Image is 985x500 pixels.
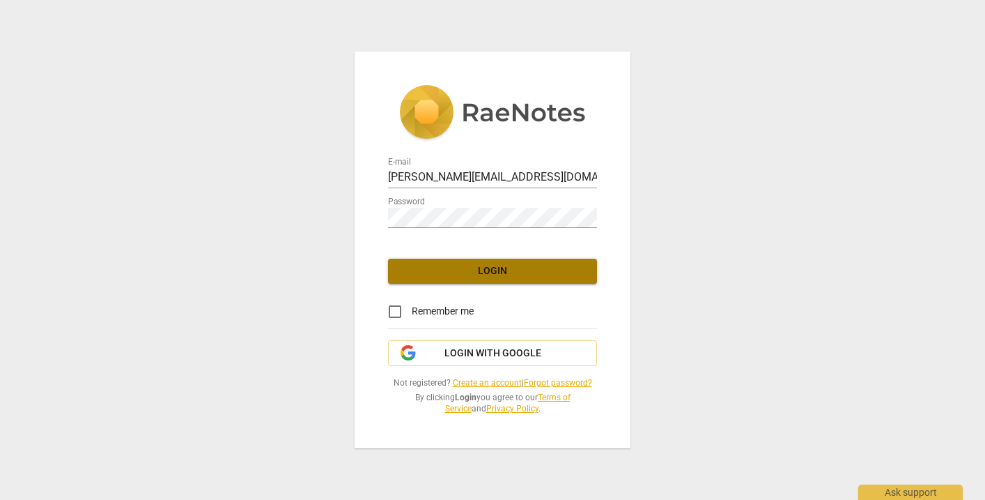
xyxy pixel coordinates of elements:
[399,85,586,142] img: 5ac2273c67554f335776073100b6d88f.svg
[388,340,597,367] button: Login with Google
[388,158,411,166] label: E-mail
[858,485,963,500] div: Ask support
[388,392,597,415] span: By clicking you agree to our and .
[455,393,476,402] b: Login
[399,264,586,278] span: Login
[388,259,597,284] button: Login
[388,197,425,206] label: Password
[388,377,597,389] span: Not registered? |
[444,347,541,361] span: Login with Google
[453,378,522,388] a: Create an account
[524,378,592,388] a: Forgot password?
[445,393,571,414] a: Terms of Service
[412,304,474,319] span: Remember me
[486,404,538,414] a: Privacy Policy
